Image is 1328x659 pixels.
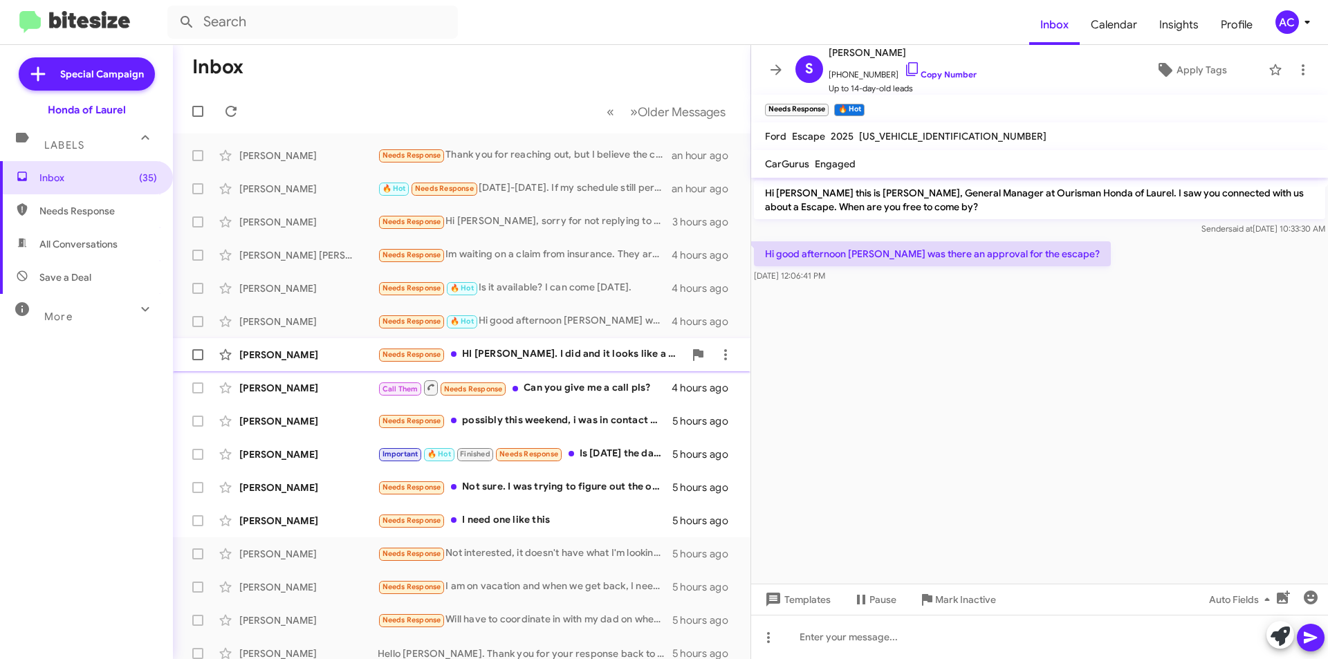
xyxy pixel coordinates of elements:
[831,130,854,142] span: 2025
[1209,587,1275,612] span: Auto Fields
[239,580,378,594] div: [PERSON_NAME]
[60,67,144,81] span: Special Campaign
[382,483,441,492] span: Needs Response
[44,139,84,151] span: Labels
[239,248,378,262] div: [PERSON_NAME] [PERSON_NAME]
[751,587,842,612] button: Templates
[378,214,672,230] div: Hi [PERSON_NAME], sorry for not replying to your sales rep's messages. I am going to hold off on ...
[672,149,739,163] div: an hour ago
[378,280,672,296] div: Is it available? I can come [DATE].
[672,381,739,395] div: 4 hours ago
[672,215,739,229] div: 3 hours ago
[239,215,378,229] div: [PERSON_NAME]
[239,447,378,461] div: [PERSON_NAME]
[378,413,672,429] div: possibly this weekend, i was in contact with another salesperson before i just didnt fil the link...
[460,449,490,458] span: Finished
[598,98,622,126] button: Previous
[450,317,474,326] span: 🔥 Hot
[607,103,614,120] span: «
[907,587,1007,612] button: Mark Inactive
[382,184,406,193] span: 🔥 Hot
[1029,5,1080,45] a: Inbox
[1148,5,1210,45] a: Insights
[382,449,418,458] span: Important
[1177,57,1227,82] span: Apply Tags
[1275,10,1299,34] div: AC
[239,149,378,163] div: [PERSON_NAME]
[382,350,441,359] span: Needs Response
[672,447,739,461] div: 5 hours ago
[672,281,739,295] div: 4 hours ago
[672,481,739,494] div: 5 hours ago
[239,315,378,328] div: [PERSON_NAME]
[829,61,977,82] span: [PHONE_NUMBER]
[672,613,739,627] div: 5 hours ago
[378,546,672,561] div: Not interested, it doesn't have what I'm looking for
[1264,10,1313,34] button: AC
[382,516,441,525] span: Needs Response
[630,103,638,120] span: »
[450,284,474,293] span: 🔥 Hot
[765,158,809,170] span: CarGurus
[239,348,378,362] div: [PERSON_NAME]
[239,281,378,295] div: [PERSON_NAME]
[765,104,829,116] small: Needs Response
[48,103,126,117] div: Honda of Laurel
[672,315,739,328] div: 4 hours ago
[378,479,672,495] div: Not sure. I was trying to figure out the out the door pricing
[1198,587,1286,612] button: Auto Fields
[754,180,1325,219] p: Hi [PERSON_NAME] this is [PERSON_NAME], General Manager at Ourisman Honda of Laurel. I saw you co...
[1120,57,1262,82] button: Apply Tags
[239,613,378,627] div: [PERSON_NAME]
[382,250,441,259] span: Needs Response
[672,182,739,196] div: an hour ago
[638,104,726,120] span: Older Messages
[869,587,896,612] span: Pause
[39,171,157,185] span: Inbox
[444,384,503,393] span: Needs Response
[39,270,91,284] span: Save a Deal
[1228,223,1253,234] span: said at
[239,182,378,196] div: [PERSON_NAME]
[382,549,441,558] span: Needs Response
[672,580,739,594] div: 5 hours ago
[382,284,441,293] span: Needs Response
[672,514,739,528] div: 5 hours ago
[139,171,157,185] span: (35)
[239,514,378,528] div: [PERSON_NAME]
[622,98,734,126] button: Next
[39,237,118,251] span: All Conversations
[834,104,864,116] small: 🔥 Hot
[1210,5,1264,45] a: Profile
[499,449,558,458] span: Needs Response
[765,130,786,142] span: Ford
[239,414,378,428] div: [PERSON_NAME]
[792,130,825,142] span: Escape
[1201,223,1325,234] span: Sender [DATE] 10:33:30 AM
[378,512,672,528] div: I need one like this
[904,69,977,80] a: Copy Number
[378,446,672,462] div: Is [DATE] the day? Have a good day brother
[19,57,155,91] a: Special Campaign
[805,58,813,80] span: S
[672,547,739,561] div: 5 hours ago
[378,379,672,396] div: Can you give me a call pls?
[378,247,672,263] div: Im waiting on a claim from insurance. They are delaying another 8 business days...
[378,346,684,362] div: HI [PERSON_NAME]. I did and it looks like a really nice Bronco. Unfortunately I can't make the fi...
[382,384,418,393] span: Call Them
[382,317,441,326] span: Needs Response
[39,204,157,218] span: Needs Response
[378,579,672,595] div: I am on vacation and when we get back, I need to see what my schedule looks like. I am also looki...
[1080,5,1148,45] a: Calendar
[427,449,451,458] span: 🔥 Hot
[829,82,977,95] span: Up to 14-day-old leads
[754,241,1111,266] p: Hi good afternoon [PERSON_NAME] was there an approval for the escape?
[842,587,907,612] button: Pause
[935,587,996,612] span: Mark Inactive
[167,6,458,39] input: Search
[672,414,739,428] div: 5 hours ago
[378,180,672,196] div: [DATE]-[DATE]. If my schedule still permit, I will confirm [DATE] morning.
